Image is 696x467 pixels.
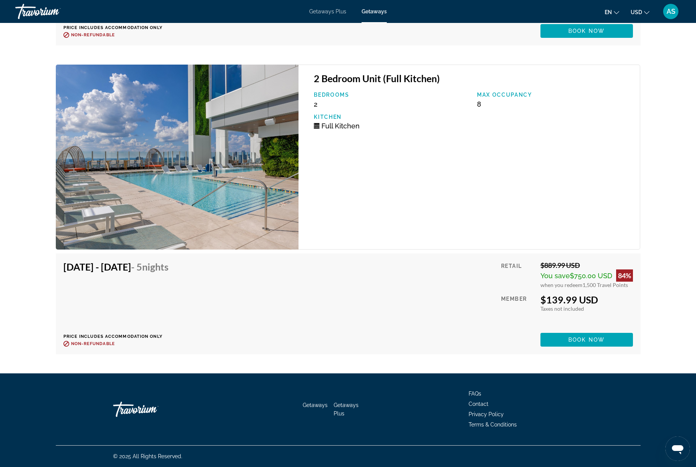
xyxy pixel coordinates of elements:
span: Full Kitchen [321,122,360,130]
span: Book now [568,28,605,34]
span: 2 [314,100,318,108]
div: $139.99 USD [540,294,633,305]
span: Nights [142,261,169,272]
p: Bedrooms [314,92,469,98]
a: FAQs [469,391,481,397]
span: 8 [477,100,481,108]
button: Change currency [631,6,649,18]
button: Book now [540,333,633,347]
a: Getaways Plus [309,8,346,15]
iframe: Button to launch messaging window [665,436,690,461]
button: Change language [605,6,619,18]
span: USD [631,9,642,15]
h4: [DATE] - [DATE] [63,261,169,272]
button: Book now [540,24,633,38]
span: Taxes not included [540,305,584,312]
span: $750.00 USD [570,272,612,280]
a: Getaways [303,402,328,408]
div: Retail [501,261,534,288]
div: $889.99 USD [540,261,633,269]
p: Price includes accommodation only [63,25,174,30]
img: Club Wyndham Atlanta - 5 Nights [56,65,299,250]
a: Contact [469,401,488,407]
a: Travorium [15,2,92,21]
span: 1,500 Travel Points [582,282,628,288]
a: Terms & Conditions [469,422,517,428]
span: © 2025 All Rights Reserved. [113,453,182,459]
span: You save [540,272,570,280]
span: Book now [568,337,605,343]
h3: 2 Bedroom Unit (Full Kitchen) [314,73,632,84]
a: Go Home [113,398,190,421]
a: Getaways Plus [334,402,359,417]
span: en [605,9,612,15]
p: Kitchen [314,114,469,120]
span: Non-refundable [71,341,115,346]
button: User Menu [661,3,681,19]
a: Privacy Policy [469,411,504,417]
span: - 5 [131,261,169,272]
p: Price includes accommodation only [63,334,174,339]
span: Non-refundable [71,32,115,37]
a: Getaways [362,8,387,15]
p: Max Occupancy [477,92,633,98]
span: AS [667,8,675,15]
div: 84% [616,269,633,282]
span: when you redeem [540,282,582,288]
div: Member [501,294,534,327]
